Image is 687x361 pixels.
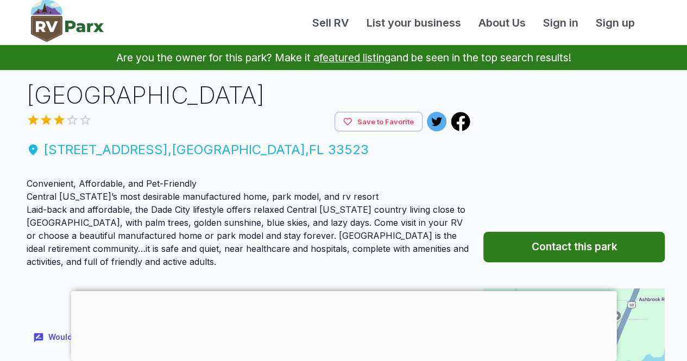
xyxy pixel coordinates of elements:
button: Save to Favorite [335,112,423,132]
a: Sign in [534,15,587,31]
a: Sign up [587,15,644,31]
a: [STREET_ADDRESS],[GEOGRAPHIC_DATA],FL 33523 [27,140,471,160]
button: Contact this park [483,232,665,262]
p: Are you the owner for this park? Make it a and be seen in the top search results! [13,45,674,70]
a: List your business [358,15,470,31]
a: featured listing [319,51,390,64]
iframe: Advertisement [27,277,471,326]
a: Sell RV [304,15,358,31]
p: Laid-back and affordable, the Dade City lifestyle offers relaxed Central [US_STATE] country livin... [27,203,471,268]
iframe: Advertisement [71,291,616,358]
p: Central [US_STATE]’s most desirable manufactured home, park model, and rv resort [27,190,471,203]
span: [STREET_ADDRESS] , [GEOGRAPHIC_DATA] , FL 33523 [27,140,471,160]
button: Would like to leave a review? [27,326,169,349]
a: About Us [470,15,534,31]
iframe: Advertisement [483,79,665,214]
p: Convenient, Affordable, and Pet-Friendly [27,177,471,190]
h1: [GEOGRAPHIC_DATA] [27,79,471,112]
